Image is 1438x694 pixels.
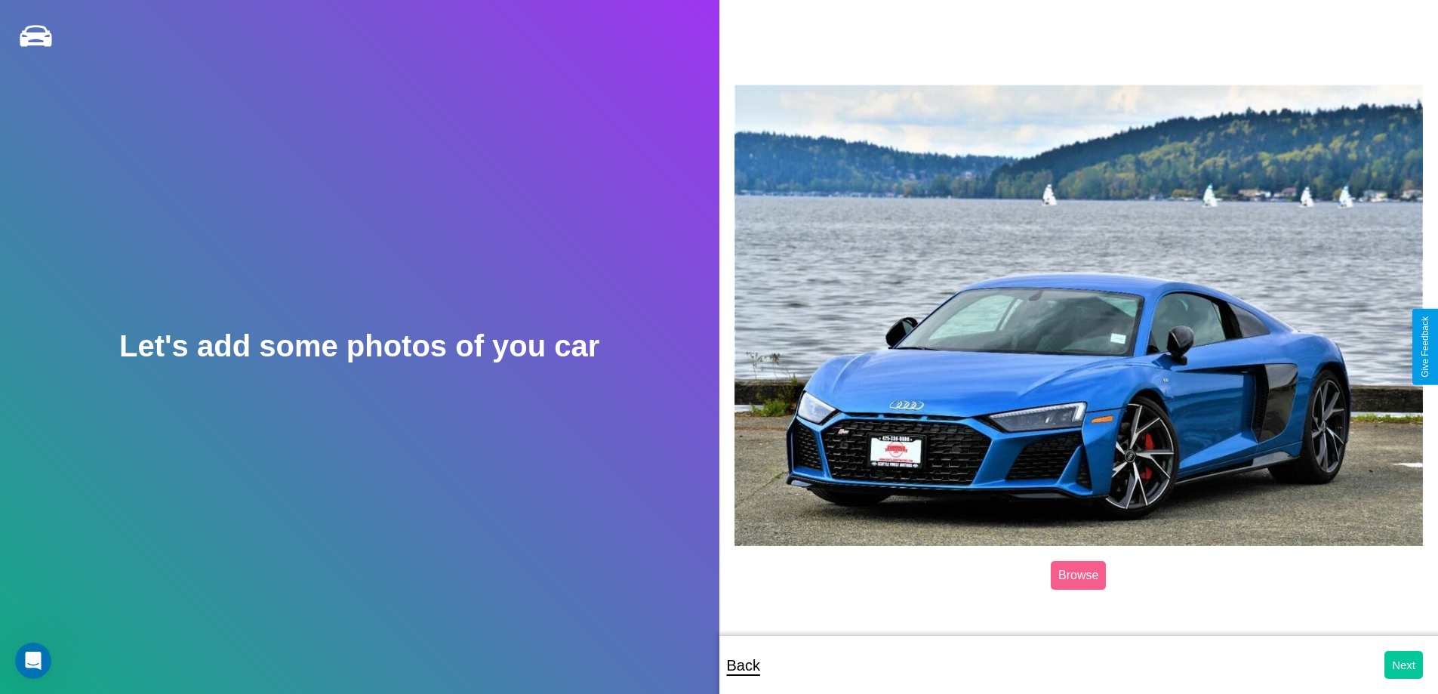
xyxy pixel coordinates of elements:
div: Give Feedback [1420,316,1430,378]
label: Browse [1051,561,1106,590]
img: posted [734,85,1424,547]
iframe: Intercom live chat [15,643,51,679]
p: Back [727,652,760,679]
button: Next [1384,651,1423,679]
h2: Let's add some photos of you car [119,329,599,363]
